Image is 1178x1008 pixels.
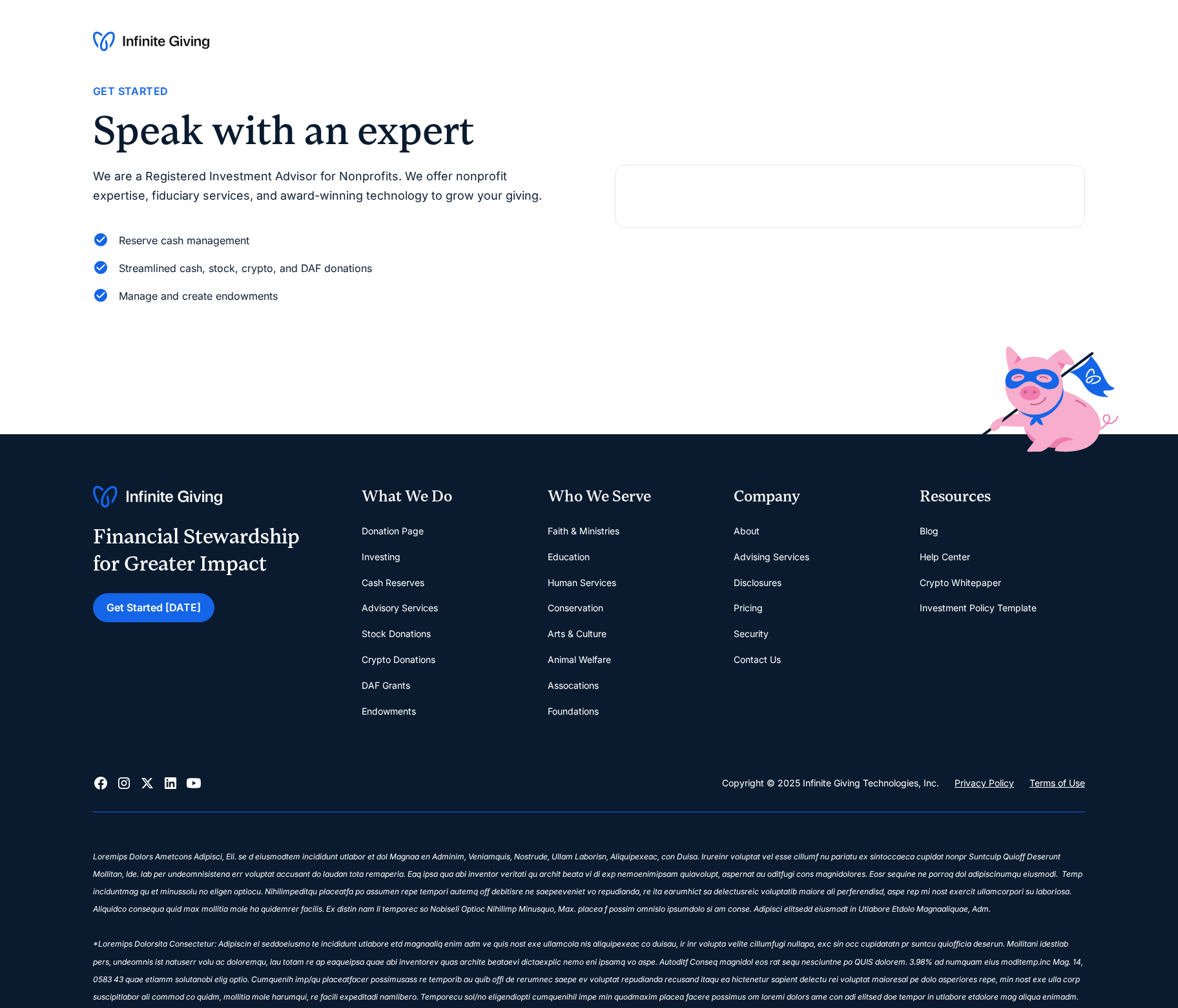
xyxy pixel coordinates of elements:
div: Company [734,486,899,508]
a: Conservation [548,595,603,621]
a: Assocations [548,673,599,698]
a: Investment Policy Template [920,595,1037,621]
p: We are a Registered Investment Advisor for Nonprofits. We offer nonprofit expertise, fiduciary se... [93,167,563,206]
a: Stock Donations [362,621,431,647]
a: Crypto Donations [362,647,435,673]
a: Disclosures [734,570,781,596]
a: Help Center [920,544,970,570]
a: Crypto Whitepaper [920,570,1001,596]
div: Resources [920,486,1085,508]
div: What We Do [362,486,527,508]
a: Contact Us [734,647,781,673]
div: Streamlined cash, stock, crypto, and DAF donations [119,260,372,277]
div: Financial Stewardship for Greater Impact [93,523,300,577]
a: DAF Grants [362,673,410,698]
h2: Speak with an expert [93,110,563,151]
a: Cash Reserves [362,570,424,596]
a: Foundations [548,698,599,724]
a: Security [734,621,769,647]
div: Copyright © 2025 Infinite Giving Technologies, Inc. [722,775,939,791]
div: Get Started [93,83,168,100]
a: Blog [920,518,938,544]
a: Advisory Services [362,595,438,621]
a: Get Started [DATE] [93,593,214,622]
a: Animal Welfare [548,647,611,673]
a: Terms of Use [1029,775,1085,791]
a: Pricing [734,595,763,621]
a: Arts & Culture [548,621,606,647]
a: Investing [362,544,400,570]
a: About [734,518,759,544]
a: Endowments [362,698,416,724]
a: Donation Page [362,518,424,544]
div: Manage and create endowments [119,288,278,305]
a: Education [548,544,590,570]
div: Reserve cash management [119,232,249,249]
a: Advising Services [734,544,809,570]
div: Who We Serve [548,486,713,508]
a: Faith & Ministries [548,518,619,544]
a: Human Services [548,570,616,596]
a: Privacy Policy [955,775,1014,791]
div: ‍‍‍ [93,833,1085,850]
